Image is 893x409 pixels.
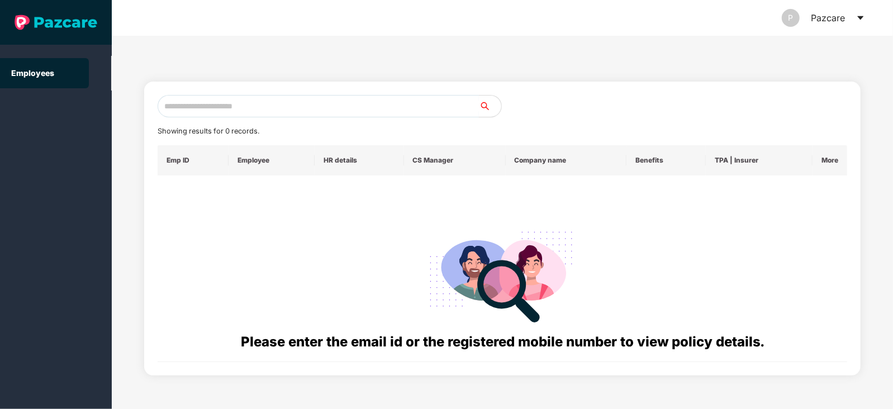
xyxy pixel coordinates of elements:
span: Showing results for 0 records. [158,127,259,135]
th: Emp ID [158,145,229,175]
th: HR details [315,145,404,175]
th: Company name [506,145,627,175]
span: caret-down [856,13,865,22]
span: P [788,9,794,27]
img: svg+xml;base64,PHN2ZyB4bWxucz0iaHR0cDovL3d3dy53My5vcmcvMjAwMC9zdmciIHdpZHRoPSIyODgiIGhlaWdodD0iMj... [422,218,583,331]
th: TPA | Insurer [706,145,813,175]
th: CS Manager [404,145,506,175]
button: search [478,95,502,117]
th: More [813,145,847,175]
a: Employees [11,68,54,78]
span: search [478,102,501,111]
span: Please enter the email id or the registered mobile number to view policy details. [241,334,764,350]
th: Benefits [626,145,706,175]
th: Employee [229,145,315,175]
